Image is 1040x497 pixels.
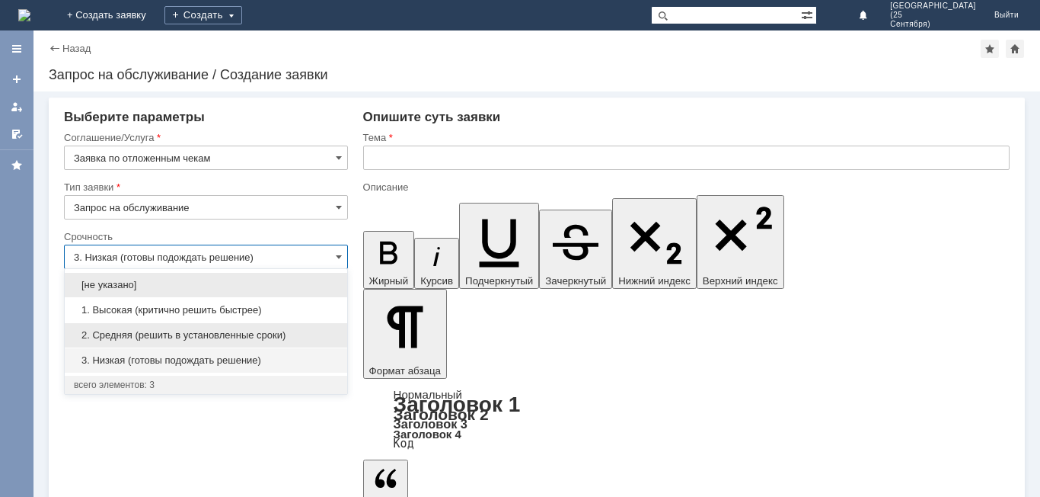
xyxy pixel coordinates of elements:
span: [GEOGRAPHIC_DATA] [890,2,976,11]
a: Создать заявку [5,67,29,91]
span: 1. Высокая (критично решить быстрее) [74,304,338,316]
span: Нижний индекс [618,275,691,287]
span: Формат абзаца [369,365,441,377]
span: Курсив [420,275,453,287]
div: Запрос на обслуживание / Создание заявки [49,67,1025,82]
div: Сделать домашней страницей [1006,40,1024,58]
div: Создать [164,6,242,24]
a: Заголовок 1 [394,393,521,416]
a: Код [394,437,414,451]
div: Тип заявки [64,182,345,192]
div: Формат абзаца [363,390,1010,449]
div: Соглашение/Услуга [64,133,345,143]
div: всего элементов: 3 [74,379,338,391]
button: Верхний индекс [697,195,784,289]
button: Зачеркнутый [539,210,612,289]
span: Опишите суть заявки [363,110,501,124]
span: Жирный [369,275,409,287]
a: Мои заявки [5,95,29,119]
span: Верхний индекс [703,275,778,287]
button: Подчеркнутый [459,203,539,289]
span: Подчеркнутый [465,275,533,287]
button: Жирный [363,231,415,289]
button: Нижний индекс [612,198,697,289]
span: 2. Средняя (решить в установленные сроки) [74,329,338,341]
a: Перейти на домашнюю страницу [18,9,30,21]
div: Описание [363,182,1007,192]
span: Зачеркнутый [545,275,606,287]
div: Добавить в избранное [981,40,999,58]
div: Тема [363,133,1007,143]
span: [не указано] [74,279,338,291]
span: Выберите параметры [64,110,205,124]
a: Назад [62,43,91,54]
a: Нормальный [394,388,462,401]
a: Заголовок 3 [394,417,467,431]
a: Мои согласования [5,122,29,146]
button: Курсив [414,238,459,289]
a: Заголовок 2 [394,406,489,423]
span: Сентября) [890,20,976,29]
button: Формат абзаца [363,289,447,379]
span: (25 [890,11,976,20]
span: Расширенный поиск [801,7,816,21]
img: logo [18,9,30,21]
span: 3. Низкая (готовы подождать решение) [74,354,338,367]
div: Срочность [64,232,345,242]
a: Заголовок 4 [394,428,461,441]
